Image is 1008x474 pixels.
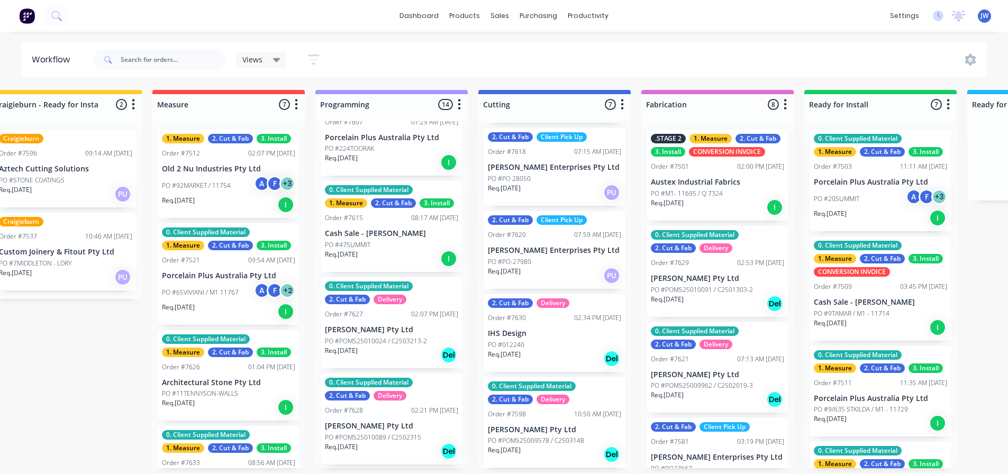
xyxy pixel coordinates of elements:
[444,8,485,24] div: products
[277,399,294,416] div: I
[325,133,458,142] p: Porcelain Plus Australia Pty Ltd
[860,363,905,373] div: 2. Cut & Fab
[860,459,905,469] div: 2. Cut & Fab
[574,313,621,323] div: 02:34 PM [DATE]
[162,241,204,250] div: 1. Measure
[651,370,784,379] p: [PERSON_NAME] Pty Ltd
[325,406,363,415] div: Order #7628
[814,405,908,414] p: PO #9/635 STKILDA / M1 - 11729
[484,294,625,372] div: 2. Cut & FabDeliveryOrder #763002:34 PM [DATE]IHS DesignPO #012240Req.[DATE]Del
[484,377,625,468] div: 0. Client Supplied Material2. Cut & FabDeliveryOrder #759810:50 AM [DATE][PERSON_NAME] Pty LtdPO ...
[651,258,689,268] div: Order #7629
[114,186,131,203] div: PU
[488,313,526,323] div: Order #7630
[325,198,367,208] div: 1. Measure
[440,347,457,363] div: Del
[651,274,784,283] p: [PERSON_NAME] Pty Ltd
[321,98,462,176] div: Order #760707:29 AM [DATE]Porcelain Plus Australia Pty LtdPO #224TOORAKReq.[DATE]I
[488,215,533,225] div: 2. Cut & Fab
[737,258,784,268] div: 02:53 PM [DATE]
[440,154,457,171] div: I
[279,282,295,298] div: + 2
[909,363,943,373] div: 3. Install
[700,340,732,349] div: Delivery
[488,298,533,308] div: 2. Cut & Fab
[814,134,902,143] div: 0. Client Supplied Material
[766,391,783,408] div: Del
[488,329,621,338] p: IHS Design
[909,459,943,469] div: 3. Install
[374,295,406,304] div: Delivery
[257,134,291,143] div: 3. Install
[254,176,270,192] div: A
[488,174,531,184] p: PO #PO 28050
[162,227,250,237] div: 0. Client Supplied Material
[394,8,444,24] a: dashboard
[208,443,253,453] div: 2. Cut & Fab
[651,381,753,390] p: PO #POMS25009962 / C2502019-3
[325,442,358,452] p: Req. [DATE]
[162,165,295,174] p: Old 2 Nu Industries Pty Ltd
[860,254,905,263] div: 2. Cut & Fab
[162,443,204,453] div: 1. Measure
[19,8,35,24] img: Factory
[257,348,291,357] div: 3. Install
[248,362,295,372] div: 01:04 PM [DATE]
[162,398,195,408] p: Req. [DATE]
[325,117,363,127] div: Order #7607
[420,198,454,208] div: 3. Install
[766,295,783,312] div: Del
[651,354,689,364] div: Order #7621
[651,464,692,473] p: PO #PO27667
[488,267,521,276] p: Req. [DATE]
[321,373,462,464] div: 0. Client Supplied Material2. Cut & FabDeliveryOrder #762802:21 PM [DATE][PERSON_NAME] Pty LtdPO ...
[810,236,951,341] div: 0. Client Supplied Material1. Measure2. Cut & Fab3. InstallCONVERSION INVOICEOrder #750903:45 PM ...
[208,134,253,143] div: 2. Cut & Fab
[810,130,951,231] div: 0. Client Supplied Material1. Measure2. Cut & Fab3. InstallOrder #750311:11 AM [DATE]Porcelain Pl...
[651,295,684,304] p: Req. [DATE]
[325,433,421,442] p: PO #POMS25010089 / C2502315
[325,229,458,238] p: Cash Sale - [PERSON_NAME]
[488,350,521,359] p: Req. [DATE]
[537,395,569,404] div: Delivery
[814,350,902,360] div: 0. Client Supplied Material
[325,391,370,400] div: 2. Cut & Fab
[162,149,200,158] div: Order #7512
[651,390,684,400] p: Req. [DATE]
[257,443,291,453] div: 3. Install
[647,322,788,413] div: 0. Client Supplied Material2. Cut & FabDeliveryOrder #762107:13 AM [DATE][PERSON_NAME] Pty LtdPO ...
[900,162,947,171] div: 11:11 AM [DATE]
[814,241,902,250] div: 0. Client Supplied Material
[814,318,847,328] p: Req. [DATE]
[325,378,413,387] div: 0. Client Supplied Material
[814,414,847,424] p: Req. [DATE]
[603,267,620,284] div: PU
[162,362,200,372] div: Order #7626
[651,340,696,349] div: 2. Cut & Fab
[603,184,620,201] div: PU
[162,348,204,357] div: 1. Measure
[651,437,689,446] div: Order #7581
[766,199,783,216] div: I
[814,298,947,307] p: Cash Sale - [PERSON_NAME]
[488,257,531,267] p: PO #PO-27980
[562,8,614,24] div: productivity
[162,181,231,190] p: PO #92MARKET / 11754
[488,163,621,172] p: [PERSON_NAME] Enterprises Pty Ltd
[931,189,947,205] div: + 3
[325,144,374,153] p: PO #224TOORAK
[651,230,739,240] div: 0. Client Supplied Material
[248,256,295,265] div: 09:54 AM [DATE]
[814,194,859,204] p: PO #20SUMMIT
[814,446,902,455] div: 0. Client Supplied Material
[900,378,947,388] div: 11:35 AM [DATE]
[603,446,620,463] div: Del
[689,147,765,157] div: CONVERSION INVOICE
[254,282,270,298] div: A
[814,162,852,171] div: Order #7503
[411,406,458,415] div: 02:21 PM [DATE]
[651,162,689,171] div: Order #7501
[929,319,946,336] div: I
[248,458,295,468] div: 08:56 AM [DATE]
[162,430,250,440] div: 0. Client Supplied Material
